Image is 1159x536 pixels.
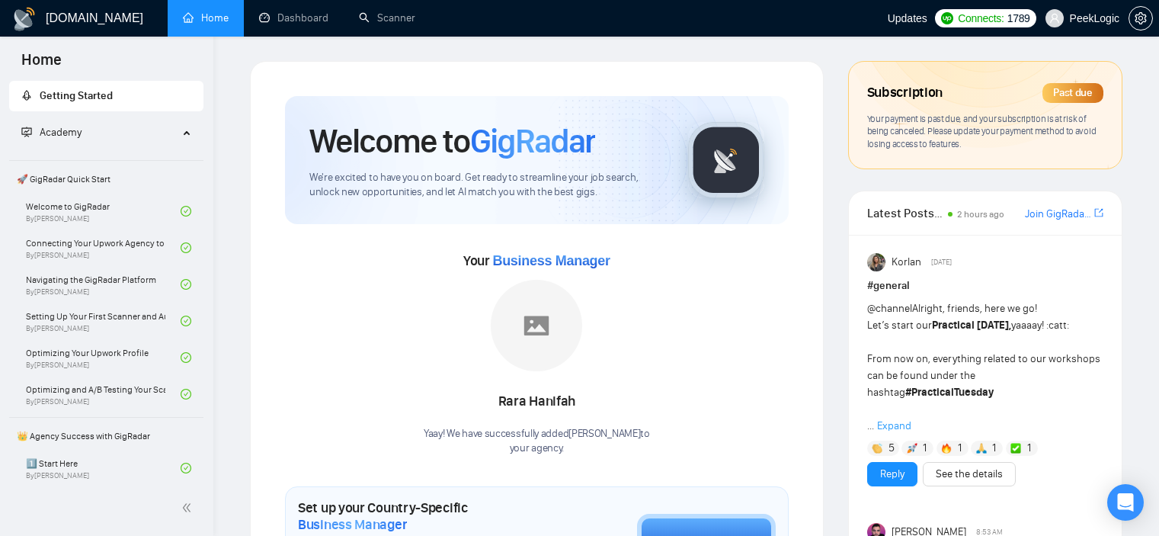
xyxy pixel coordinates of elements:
span: export [1094,207,1103,219]
span: Connects: [958,10,1004,27]
span: Latest Posts from the GigRadar Community [867,204,943,223]
span: @channel [867,302,912,315]
img: logo [12,7,37,31]
span: Subscription [867,80,943,106]
h1: # general [867,278,1103,294]
a: homeHome [183,11,229,24]
span: 2 hours ago [957,209,1004,220]
div: Open Intercom Messenger [1107,484,1144,521]
img: gigradar-logo.png [688,122,764,198]
img: 🚀 [907,443,917,454]
a: Optimizing Your Upwork ProfileBy[PERSON_NAME] [26,341,181,374]
img: upwork-logo.png [941,12,953,24]
span: Home [9,49,74,81]
a: Optimizing and A/B Testing Your Scanner for Better ResultsBy[PERSON_NAME] [26,377,181,411]
span: Academy [40,126,82,139]
span: user [1049,13,1060,24]
a: Welcome to GigRadarBy[PERSON_NAME] [26,194,181,228]
span: 👑 Agency Success with GigRadar [11,421,202,451]
strong: #PracticalTuesday [905,386,994,399]
div: Yaay! We have successfully added [PERSON_NAME] to [424,427,650,456]
span: 1 [958,441,962,456]
span: Getting Started [40,89,113,102]
a: Join GigRadar Slack Community [1025,206,1091,223]
a: setting [1129,12,1153,24]
span: [DATE] [931,255,952,269]
h1: Welcome to [309,120,595,162]
button: Reply [867,462,917,486]
span: 1 [923,441,927,456]
span: double-left [181,500,197,515]
span: check-circle [181,206,191,217]
span: check-circle [181,352,191,363]
img: 🙏 [976,443,987,454]
a: Navigating the GigRadar PlatformBy[PERSON_NAME] [26,268,181,301]
span: check-circle [181,463,191,473]
img: Korlan [867,253,885,271]
a: dashboardDashboard [259,11,328,24]
a: searchScanner [359,11,415,24]
img: 🔥 [941,443,952,454]
span: GigRadar [470,120,595,162]
li: Getting Started [9,81,203,111]
span: Expand [877,419,911,432]
span: 5 [888,441,895,456]
span: Korlan [892,254,921,271]
span: Business Manager [298,516,407,533]
span: check-circle [181,242,191,253]
img: ✅ [1010,443,1021,454]
span: fund-projection-screen [21,127,32,137]
span: We're excited to have you on board. Get ready to streamline your job search, unlock new opportuni... [309,171,664,200]
span: Business Manager [492,253,610,268]
span: check-circle [181,316,191,326]
a: export [1094,206,1103,220]
div: Past due [1042,83,1103,103]
img: placeholder.png [491,280,582,371]
span: 1 [992,441,996,456]
span: Updates [888,12,927,24]
span: Your payment is past due, and your subscription is at risk of being canceled. Please update your ... [867,113,1097,149]
span: check-circle [181,279,191,290]
span: rocket [21,90,32,101]
span: Alright, friends, here we go! Let’s start our yaaaay! :catt: From now on, everything related to o... [867,302,1100,432]
span: 1789 [1007,10,1030,27]
a: Setting Up Your First Scanner and Auto-BidderBy[PERSON_NAME] [26,304,181,338]
strong: Practical [DATE], [932,319,1011,332]
div: Rara Hanifah [424,389,650,415]
p: your agency . [424,441,650,456]
img: 👏 [872,443,882,454]
span: 1 [1027,441,1031,456]
a: 1️⃣ Start HereBy[PERSON_NAME] [26,451,181,485]
h1: Set up your Country-Specific [298,499,561,533]
a: Connecting Your Upwork Agency to GigRadarBy[PERSON_NAME] [26,231,181,265]
button: See the details [923,462,1016,486]
a: Reply [880,466,904,483]
span: setting [1129,12,1152,24]
button: setting [1129,6,1153,30]
a: See the details [936,466,1003,483]
span: 🚀 GigRadar Quick Start [11,164,202,194]
span: Your [463,252,610,269]
span: Academy [21,126,82,139]
span: check-circle [181,389,191,400]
